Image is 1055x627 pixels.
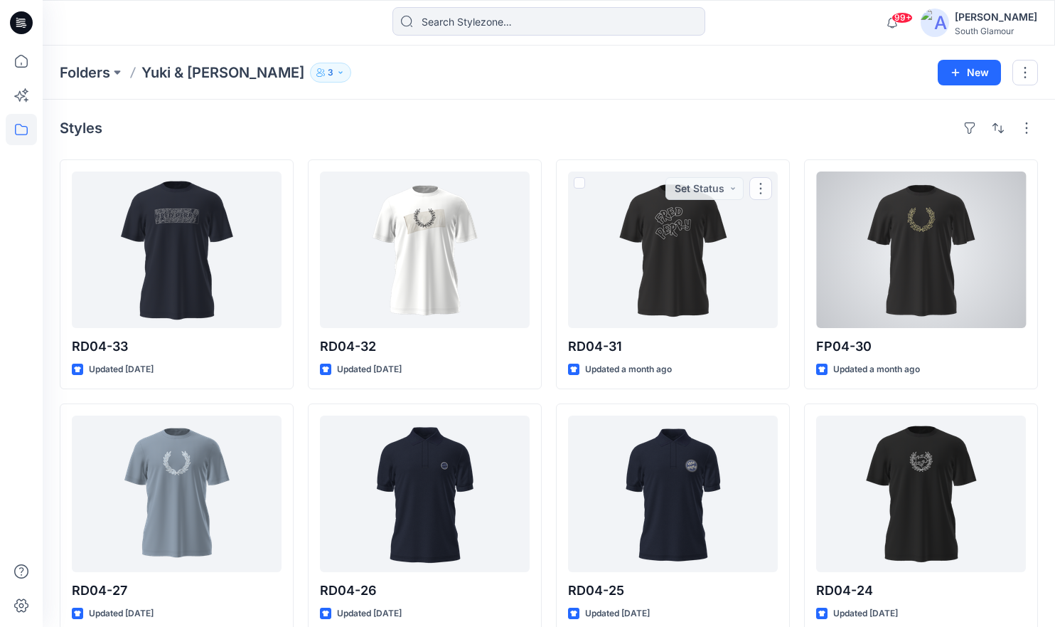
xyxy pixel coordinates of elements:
[833,362,920,377] p: Updated a month ago
[72,337,282,357] p: RD04-33
[72,172,282,328] a: RD04-33
[60,63,110,83] a: Folders
[141,63,304,83] p: Yuki & [PERSON_NAME]
[585,606,650,621] p: Updated [DATE]
[816,416,1026,572] a: RD04-24
[320,416,530,572] a: RD04-26
[310,63,351,83] button: 3
[816,172,1026,328] a: FP04-30
[568,416,778,572] a: RD04-25
[337,606,402,621] p: Updated [DATE]
[320,172,530,328] a: RD04-32
[955,26,1037,36] div: South Glamour
[568,581,778,601] p: RD04-25
[337,362,402,377] p: Updated [DATE]
[89,362,154,377] p: Updated [DATE]
[955,9,1037,26] div: [PERSON_NAME]
[328,65,333,80] p: 3
[568,172,778,328] a: RD04-31
[392,7,705,36] input: Search Stylezone…
[60,120,102,137] h4: Styles
[891,12,913,23] span: 99+
[72,416,282,572] a: RD04-27
[568,337,778,357] p: RD04-31
[938,60,1001,85] button: New
[89,606,154,621] p: Updated [DATE]
[72,581,282,601] p: RD04-27
[816,337,1026,357] p: FP04-30
[921,9,949,37] img: avatar
[816,581,1026,601] p: RD04-24
[833,606,898,621] p: Updated [DATE]
[320,337,530,357] p: RD04-32
[585,362,672,377] p: Updated a month ago
[320,581,530,601] p: RD04-26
